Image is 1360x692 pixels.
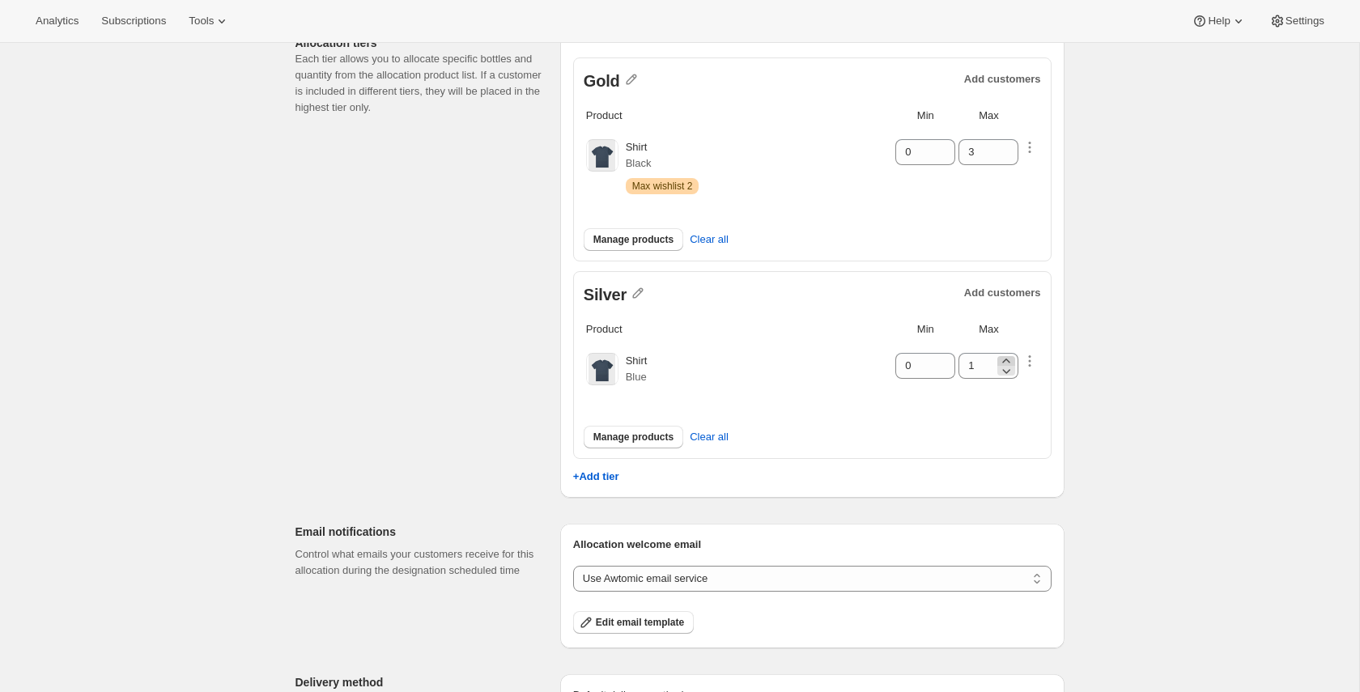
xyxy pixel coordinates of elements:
[632,180,693,193] span: Max wishlist 2
[626,139,699,155] p: Shirt
[958,108,1018,124] p: Max
[101,15,166,28] span: Subscriptions
[958,321,1018,338] p: Max
[964,285,1041,301] p: Add customers
[584,228,683,251] button: Manage products
[593,431,674,444] span: Manage products
[680,223,738,256] button: Clear all
[1260,10,1334,32] button: Settings
[584,285,627,306] span: Silver
[593,233,674,246] span: Manage products
[295,524,547,540] p: Email notifications
[295,674,547,690] p: Delivery method
[626,369,648,385] p: Blue
[626,155,699,172] p: Black
[1182,10,1256,32] button: Help
[586,321,623,338] p: Product
[573,611,694,634] button: Edit email template
[626,353,648,369] p: Shirt
[26,10,88,32] button: Analytics
[586,108,623,124] p: Product
[964,71,1041,87] p: Add customers
[295,35,547,51] p: Allocation tiers
[189,15,214,28] span: Tools
[573,537,1052,553] p: Allocation welcome email
[295,546,547,579] p: Control what emails your customers receive for this allocation during the designation scheduled time
[895,321,955,338] p: Min
[573,470,619,482] button: +Add tier
[179,10,240,32] button: Tools
[1208,15,1230,28] span: Help
[690,429,729,445] span: Clear all
[895,108,955,124] p: Min
[1286,15,1324,28] span: Settings
[91,10,176,32] button: Subscriptions
[36,15,79,28] span: Analytics
[584,426,683,448] button: Manage products
[690,231,729,248] span: Clear all
[680,421,738,453] button: Clear all
[295,51,547,116] p: Each tier allows you to allocate specific bottles and quantity from the allocation product list. ...
[596,616,684,629] span: Edit email template
[584,71,620,92] span: Gold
